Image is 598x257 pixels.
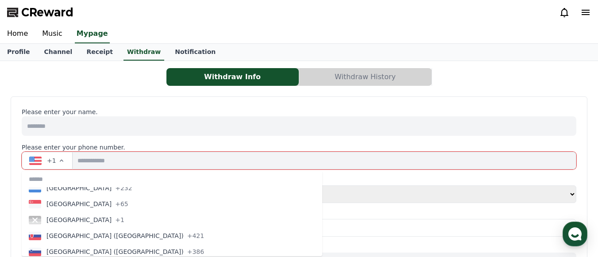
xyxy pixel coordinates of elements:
a: Channel [37,44,79,61]
span: [GEOGRAPHIC_DATA] [46,215,112,224]
a: Settings [114,184,170,206]
span: +1 [47,156,56,165]
button: Withdraw History [299,68,432,86]
span: [GEOGRAPHIC_DATA] [46,199,112,208]
span: +386 [187,247,204,256]
p: Please enter your name. [22,107,576,116]
a: CReward [7,5,73,19]
span: [GEOGRAPHIC_DATA] [46,184,112,192]
a: Receipt [79,44,120,61]
span: Home [23,197,38,204]
button: [GEOGRAPHIC_DATA] +65 [22,196,322,212]
button: [GEOGRAPHIC_DATA] +232 [22,180,322,196]
span: [GEOGRAPHIC_DATA] ([GEOGRAPHIC_DATA]) [46,247,184,256]
span: [GEOGRAPHIC_DATA] ([GEOGRAPHIC_DATA]) [46,231,184,240]
p: Please enter your phone number. [22,143,576,152]
a: Notification [168,44,223,61]
span: +65 [115,199,128,208]
button: [GEOGRAPHIC_DATA] +1 [22,212,322,228]
a: Mypage [75,25,110,43]
a: Home [3,184,58,206]
span: Messages [73,197,100,204]
span: Settings [131,197,153,204]
button: [GEOGRAPHIC_DATA] ([GEOGRAPHIC_DATA]) +421 [22,228,322,244]
a: Music [35,25,69,43]
span: CReward [21,5,73,19]
span: +232 [115,184,132,192]
span: +1 [115,215,124,224]
a: Messages [58,184,114,206]
span: +421 [187,231,204,240]
a: Withdraw [123,44,164,61]
button: Withdraw Info [166,68,299,86]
